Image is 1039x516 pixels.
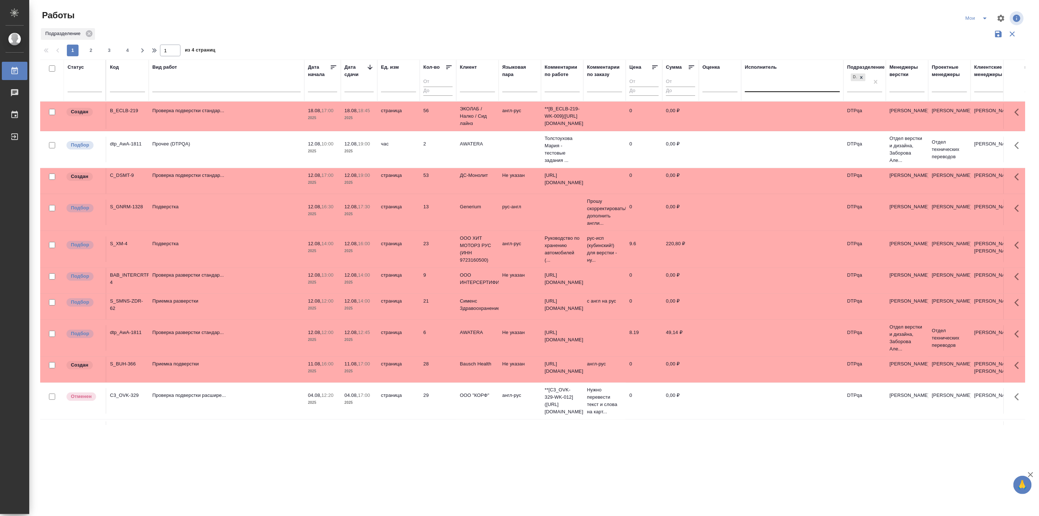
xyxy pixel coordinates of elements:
[844,421,886,447] td: DTPqa
[626,137,662,162] td: 0
[358,330,370,335] p: 12:45
[460,272,495,286] p: ООО ИНТЕРСЕРТИФИКА
[844,357,886,382] td: DTPqa
[110,360,145,368] div: S_BUH-366
[420,236,456,262] td: 23
[358,204,370,209] p: 17:30
[185,46,216,56] span: из 4 страниц
[460,392,495,399] p: ООО "КОРФ"
[932,64,967,78] div: Проектные менеджеры
[587,198,622,227] p: Прошу скорректировать/дополнить англи...
[890,240,925,247] p: [PERSON_NAME]
[377,357,420,382] td: страница
[629,87,659,96] input: До
[460,360,495,368] p: Bausch Health
[110,203,145,210] div: S_GNRM-1328
[420,268,456,293] td: 9
[345,368,374,375] p: 2025
[662,294,699,319] td: 0,00 ₽
[928,421,971,447] td: [PERSON_NAME]
[308,279,337,286] p: 2025
[345,336,374,344] p: 2025
[1010,11,1025,25] span: Посмотреть информацию
[851,73,857,81] div: DTPqa
[460,172,495,179] p: ДС-Монолит
[890,203,925,210] p: [PERSON_NAME]
[626,388,662,414] td: 0
[358,361,370,367] p: 17:00
[110,272,145,286] div: BAB_INTERCRTF-4
[1010,268,1028,285] button: Здесь прячутся важные кнопки
[844,236,886,262] td: DTPqa
[66,240,102,250] div: Можно подбирать исполнителей
[40,10,75,21] span: Работы
[499,325,541,351] td: Не указан
[545,135,580,164] p: Толстоухова Мария - тестовые задания ...
[890,172,925,179] p: [PERSON_NAME]
[345,241,358,246] p: 12.08,
[321,298,334,304] p: 12:00
[545,172,580,186] p: [URL][DOMAIN_NAME]..
[308,399,337,406] p: 2025
[377,268,420,293] td: страница
[345,172,358,178] p: 12.08,
[423,64,440,71] div: Кол-во
[662,200,699,225] td: 0,00 ₽
[971,236,1013,262] td: [PERSON_NAME], [PERSON_NAME]
[420,325,456,351] td: 6
[460,64,477,71] div: Клиент
[71,241,89,248] p: Подбор
[321,241,334,246] p: 14:00
[308,247,337,255] p: 2025
[110,392,145,399] div: C3_OVK-329
[971,294,1013,319] td: [PERSON_NAME]
[321,204,334,209] p: 16:30
[308,298,321,304] p: 12.08,
[844,168,886,194] td: DTPqa
[377,294,420,319] td: страница
[890,323,925,353] p: Отдел верстки и дизайна, Заборова Але...
[308,361,321,367] p: 11.08,
[71,393,92,400] p: Отменен
[377,421,420,447] td: час
[626,236,662,262] td: 9.6
[152,64,177,71] div: Вид работ
[460,297,495,312] p: Сименс Здравоохранение
[152,329,301,336] p: Проверка разверстки стандар...
[1010,236,1028,254] button: Здесь прячутся важные кнопки
[626,168,662,194] td: 0
[152,240,301,247] p: Подверстка
[1010,200,1028,217] button: Здесь прячутся важные кнопки
[703,64,720,71] div: Оценка
[377,200,420,225] td: страница
[1010,294,1028,311] button: Здесь прячутся важные кнопки
[890,360,925,368] p: [PERSON_NAME]
[71,204,89,212] p: Подбор
[844,325,886,351] td: DTPqa
[1010,137,1028,154] button: Здесь прячутся важные кнопки
[844,388,886,414] td: DTPqa
[308,392,321,398] p: 04.08,
[377,103,420,129] td: страница
[321,141,334,147] p: 10:00
[545,272,580,286] p: [URL][DOMAIN_NAME]..
[110,140,145,148] div: dtp_AwA-1811
[928,135,971,164] td: Отдел технических переводов
[420,294,456,319] td: 21
[1010,421,1028,439] button: Здесь прячутся важные кнопки
[308,179,337,186] p: 2025
[345,108,358,113] p: 18.08,
[345,361,358,367] p: 11.08,
[66,297,102,307] div: Можно подбирать исполнителей
[890,297,925,305] p: [PERSON_NAME]
[308,141,321,147] p: 12.08,
[587,360,622,368] p: англ-рус
[1013,476,1032,494] button: 🙏
[420,103,456,129] td: 56
[1010,168,1028,186] button: Здесь прячутся важные кнопки
[321,330,334,335] p: 12:00
[66,140,102,150] div: Можно подбирать исполнителей
[928,323,971,353] td: Отдел технических переводов
[587,235,622,264] p: рус-исп (кубинский!) для верстки - ну...
[66,360,102,370] div: Заказ еще не согласован с клиентом, искать исполнителей рано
